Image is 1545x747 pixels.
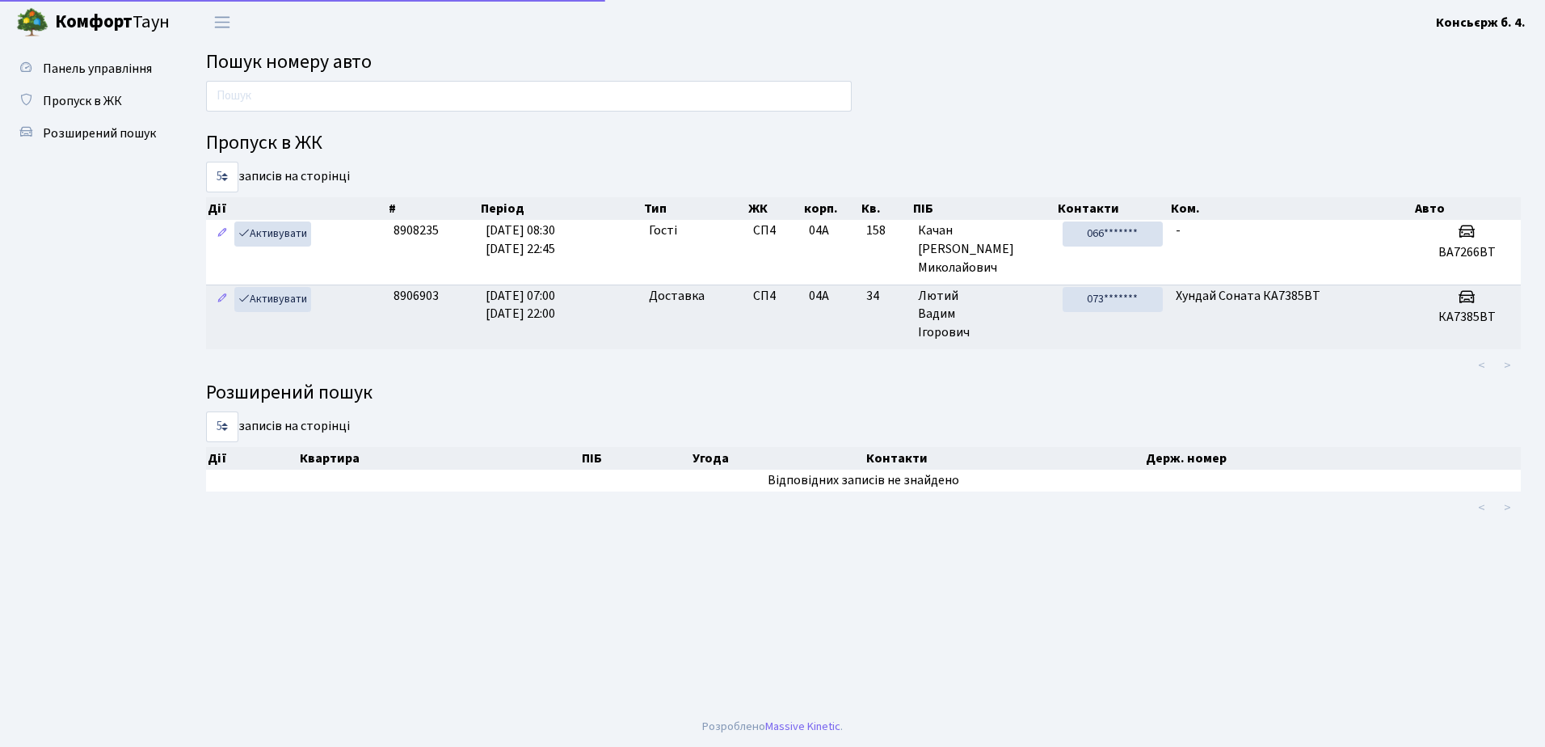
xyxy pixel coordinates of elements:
th: корп. [802,197,860,220]
th: ПІБ [580,447,691,470]
img: logo.png [16,6,48,39]
span: СП4 [753,287,796,306]
th: ЖК [747,197,802,220]
a: Консьєрж б. 4. [1436,13,1526,32]
span: [DATE] 07:00 [DATE] 22:00 [486,287,555,323]
th: # [387,197,479,220]
span: Качан [PERSON_NAME] Миколайович [918,222,1050,277]
button: Переключити навігацію [202,9,242,36]
span: 8908235 [394,222,439,239]
th: ПІБ [911,197,1056,220]
th: Ком. [1169,197,1413,220]
span: Доставка [649,287,705,306]
th: Кв. [860,197,911,220]
a: Редагувати [213,222,232,247]
div: Розроблено . [702,718,843,736]
th: Період [479,197,642,220]
span: 158 [866,222,904,240]
span: 04А [809,222,829,239]
h5: ВА7266ВТ [1420,245,1514,260]
span: Розширений пошук [43,124,156,142]
th: Угода [691,447,865,470]
th: Держ. номер [1144,447,1521,470]
th: Контакти [1056,197,1169,220]
th: Дії [206,447,298,470]
th: Тип [642,197,747,220]
td: Відповідних записів не знайдено [206,470,1521,492]
span: 34 [866,287,904,306]
span: Гості [649,222,677,240]
span: Хундай Соната КА7385ВТ [1176,287,1320,305]
span: [DATE] 08:30 [DATE] 22:45 [486,222,555,258]
b: Консьєрж б. 4. [1436,14,1526,32]
th: Контакти [865,447,1143,470]
a: Активувати [234,222,311,247]
a: Активувати [234,287,311,312]
span: Лютий Вадим Ігорович [918,287,1050,343]
th: Авто [1413,197,1521,220]
select: записів на сторінці [206,162,238,192]
label: записів на сторінці [206,162,350,192]
a: Редагувати [213,287,232,312]
span: 8906903 [394,287,439,305]
span: СП4 [753,222,796,240]
a: Розширений пошук [8,117,170,150]
th: Дії [206,197,387,220]
a: Пропуск в ЖК [8,85,170,117]
th: Квартира [298,447,580,470]
a: Панель управління [8,53,170,85]
span: Панель управління [43,60,152,78]
span: Пропуск в ЖК [43,92,122,110]
span: 04А [809,287,829,305]
span: - [1176,222,1181,239]
a: Massive Kinetic [765,718,840,735]
input: Пошук [206,81,852,112]
span: Пошук номеру авто [206,48,372,76]
span: Таун [55,9,170,36]
b: Комфорт [55,9,133,35]
h4: Розширений пошук [206,382,1521,405]
select: записів на сторінці [206,411,238,442]
h4: Пропуск в ЖК [206,132,1521,155]
label: записів на сторінці [206,411,350,442]
h5: КА7385ВТ [1420,310,1514,325]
